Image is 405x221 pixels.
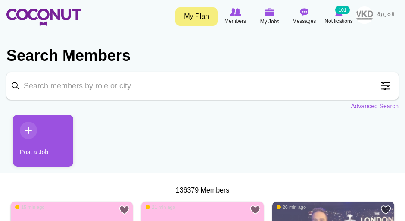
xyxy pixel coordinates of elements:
[250,205,261,215] a: Add to Favourites
[6,9,81,26] img: Home
[265,8,274,16] img: My Jobs
[252,6,287,27] a: My Jobs My Jobs
[175,7,218,26] a: My Plan
[335,6,350,14] small: 101
[300,8,308,16] img: Messages
[324,17,352,25] span: Notifications
[6,72,399,100] input: Search members by role or city
[146,204,175,210] span: 21 min ago
[380,205,391,215] a: Add to Favourites
[373,6,399,24] a: العربية
[260,17,280,26] span: My Jobs
[224,17,246,25] span: Members
[13,115,73,167] a: Post a Job
[293,17,316,25] span: Messages
[6,45,399,66] h2: Search Members
[6,186,399,196] div: 136379 Members
[321,6,356,26] a: Notifications Notifications 101
[6,115,67,173] li: 1 / 1
[335,8,343,16] img: Notifications
[287,6,321,26] a: Messages Messages
[351,102,399,110] a: Advanced Search
[277,204,306,210] span: 26 min ago
[218,6,252,26] a: Browse Members Members
[119,205,130,215] a: Add to Favourites
[15,204,44,210] span: 15 min ago
[230,8,241,16] img: Browse Members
